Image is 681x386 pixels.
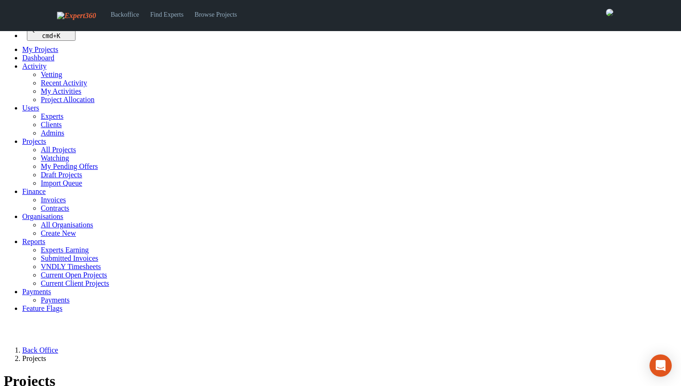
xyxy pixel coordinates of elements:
a: Activity [22,62,46,70]
a: Watching [41,154,69,162]
a: My Activities [41,87,82,95]
kbd: K [57,32,60,39]
a: Payments [41,296,69,304]
a: Users [22,104,39,112]
div: Open Intercom Messenger [649,354,672,377]
img: Expert360 [57,12,96,20]
button: Quick search... cmd+K [27,24,76,41]
a: Import Queue [41,179,82,187]
a: Vetting [41,71,62,78]
a: VNDLY Timesheets [41,263,101,270]
a: Experts Earning [41,246,89,254]
a: Project Allocation [41,96,95,103]
a: Invoices [41,196,66,204]
li: Projects [22,354,677,363]
a: Experts [41,112,63,120]
a: My Pending Offers [41,162,98,170]
a: Admins [41,129,64,137]
a: Dashboard [22,54,54,62]
a: Contracts [41,204,69,212]
a: Projects [22,137,46,145]
img: 0421c9a1-ac87-4857-a63f-b59ed7722763-normal.jpeg [606,9,613,16]
a: Current Client Projects [41,279,109,287]
a: All Projects [41,146,76,154]
kbd: cmd [42,32,53,39]
a: Organisations [22,212,63,220]
a: Reports [22,238,45,245]
a: Feature Flags [22,304,63,312]
a: Create New [41,229,76,237]
a: Recent Activity [41,79,87,87]
a: Draft Projects [41,171,82,179]
a: Back Office [22,346,58,354]
a: Finance [22,187,46,195]
a: Payments [22,288,51,296]
a: My Projects [22,45,58,53]
a: Submitted Invoices [41,254,98,262]
a: Current Open Projects [41,271,107,279]
a: All Organisations [41,221,93,229]
a: Clients [41,121,62,129]
div: + [31,32,72,39]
